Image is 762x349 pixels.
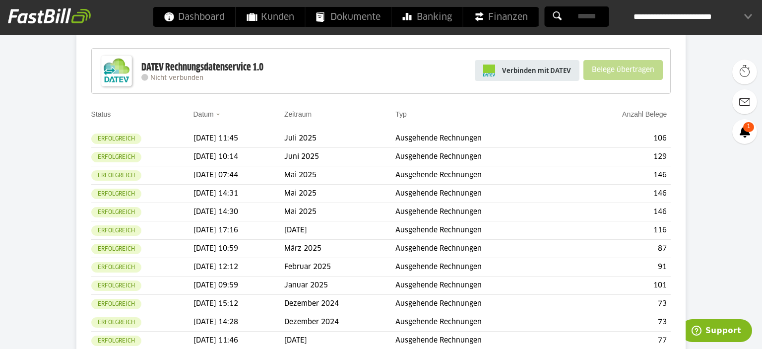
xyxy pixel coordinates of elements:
td: 116 [571,221,671,240]
td: 146 [571,203,671,221]
img: sort_desc.gif [216,114,222,116]
sl-badge: Erfolgreich [91,317,141,328]
span: Dashboard [164,7,225,27]
td: [DATE] 09:59 [193,277,284,295]
td: [DATE] [284,221,395,240]
sl-badge: Erfolgreich [91,225,141,236]
td: [DATE] 17:16 [193,221,284,240]
a: 1 [732,119,757,144]
td: 129 [571,148,671,166]
a: Finanzen [463,7,539,27]
td: Ausgehende Rechnungen [395,203,571,221]
span: Dokumente [317,7,381,27]
td: Mai 2025 [284,203,395,221]
td: Ausgehende Rechnungen [395,258,571,277]
td: Mai 2025 [284,166,395,185]
span: 1 [743,122,754,132]
td: Ausgehende Rechnungen [395,295,571,313]
td: Dezember 2024 [284,313,395,332]
td: Ausgehende Rechnungen [395,221,571,240]
td: [DATE] 14:28 [193,313,284,332]
td: März 2025 [284,240,395,258]
sl-badge: Erfolgreich [91,336,141,346]
td: Februar 2025 [284,258,395,277]
td: 91 [571,258,671,277]
a: Banking [392,7,463,27]
td: [DATE] 15:12 [193,295,284,313]
td: Juni 2025 [284,148,395,166]
td: Ausgehende Rechnungen [395,240,571,258]
td: 106 [571,130,671,148]
a: Dokumente [306,7,391,27]
td: [DATE] 10:14 [193,148,284,166]
td: 73 [571,313,671,332]
td: [DATE] 10:59 [193,240,284,258]
td: Dezember 2024 [284,295,395,313]
td: Ausgehende Rechnungen [395,166,571,185]
td: Mai 2025 [284,185,395,203]
a: Typ [395,110,407,118]
img: fastbill_logo_white.png [8,8,91,24]
sl-badge: Erfolgreich [91,244,141,254]
td: Ausgehende Rechnungen [395,148,571,166]
a: Datum [193,110,214,118]
sl-badge: Erfolgreich [91,134,141,144]
div: DATEV Rechnungsdatenservice 1.0 [141,61,263,74]
sl-button: Belege übertragen [583,60,663,80]
td: Januar 2025 [284,277,395,295]
a: Anzahl Belege [622,110,667,118]
img: pi-datev-logo-farbig-24.svg [483,65,495,76]
td: Ausgehende Rechnungen [395,277,571,295]
td: 101 [571,277,671,295]
a: Verbinden mit DATEV [475,60,579,81]
span: Banking [403,7,452,27]
sl-badge: Erfolgreich [91,207,141,217]
td: [DATE] 14:30 [193,203,284,221]
td: Juli 2025 [284,130,395,148]
span: Nicht verbunden [150,75,203,81]
sl-badge: Erfolgreich [91,189,141,199]
td: [DATE] 11:45 [193,130,284,148]
td: Ausgehende Rechnungen [395,185,571,203]
sl-badge: Erfolgreich [91,170,141,181]
a: Kunden [236,7,305,27]
sl-badge: Erfolgreich [91,262,141,273]
iframe: Öffnet ein Widget, in dem Sie weitere Informationen finden [686,319,752,344]
td: [DATE] 07:44 [193,166,284,185]
td: 146 [571,185,671,203]
a: Dashboard [153,7,236,27]
a: Zeitraum [284,110,312,118]
img: DATEV-Datenservice Logo [97,51,136,91]
a: Status [91,110,111,118]
td: 87 [571,240,671,258]
sl-badge: Erfolgreich [91,152,141,162]
td: Ausgehende Rechnungen [395,130,571,148]
td: [DATE] 14:31 [193,185,284,203]
sl-badge: Erfolgreich [91,299,141,309]
span: Finanzen [474,7,528,27]
td: [DATE] 12:12 [193,258,284,277]
td: 73 [571,295,671,313]
sl-badge: Erfolgreich [91,280,141,291]
span: Verbinden mit DATEV [502,66,571,75]
td: Ausgehende Rechnungen [395,313,571,332]
span: Kunden [247,7,294,27]
td: 146 [571,166,671,185]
